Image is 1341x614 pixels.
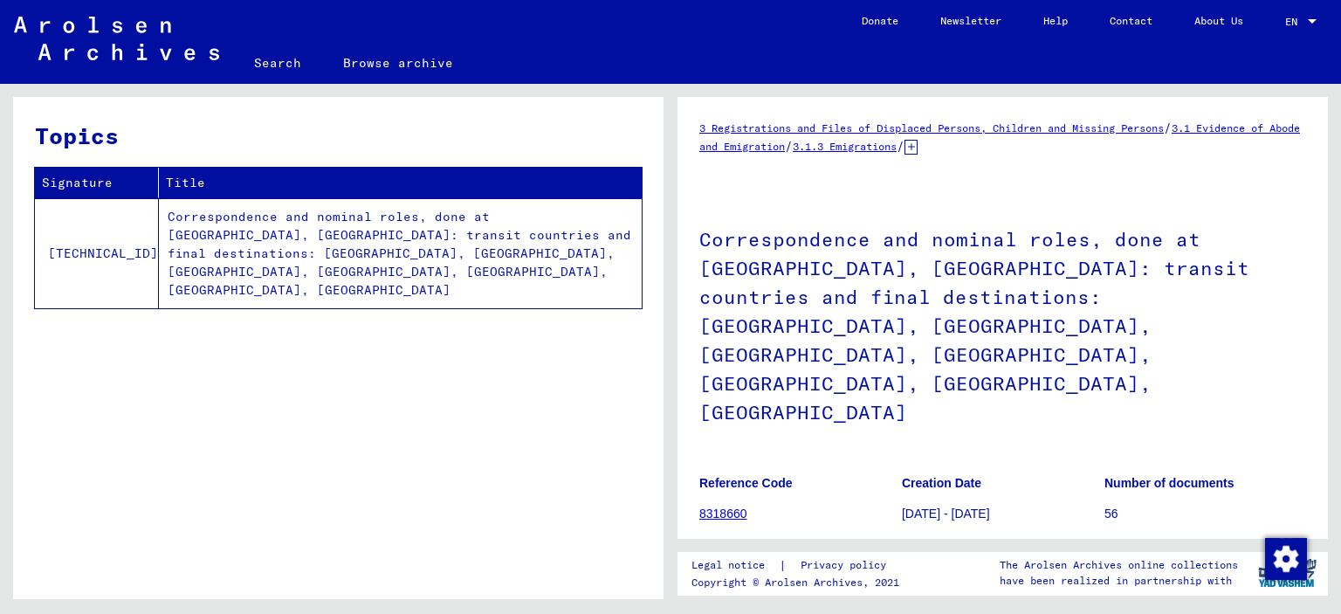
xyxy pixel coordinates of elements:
th: Signature [35,168,159,198]
h3: Topics [35,119,641,153]
td: [TECHNICAL_ID] [35,198,159,308]
div: | [691,556,907,575]
td: Correspondence and nominal roles, done at [GEOGRAPHIC_DATA], [GEOGRAPHIC_DATA]: transit countries... [159,198,642,308]
span: / [1164,120,1172,135]
b: Number of documents [1104,476,1234,490]
a: Search [233,42,322,84]
p: [DATE] - [DATE] [902,505,1104,523]
img: Change consent [1265,538,1307,580]
a: 8318660 [699,507,747,521]
p: Copyright © Arolsen Archives, 2021 [691,575,907,590]
h1: Correspondence and nominal roles, done at [GEOGRAPHIC_DATA], [GEOGRAPHIC_DATA]: transit countries... [699,199,1306,449]
b: Creation Date [902,476,981,490]
img: yv_logo.png [1255,551,1320,595]
p: 56 [1104,505,1306,523]
span: / [785,138,793,154]
img: Arolsen_neg.svg [14,17,219,60]
p: have been realized in partnership with [1000,573,1238,589]
a: Legal notice [691,556,779,575]
p: The Arolsen Archives online collections [1000,557,1238,573]
a: Browse archive [322,42,474,84]
a: 3.1.3 Emigrations [793,140,897,153]
span: EN [1285,16,1304,28]
a: Privacy policy [787,556,907,575]
th: Title [159,168,642,198]
a: 3 Registrations and Files of Displaced Persons, Children and Missing Persons [699,121,1164,135]
span: / [897,138,904,154]
b: Reference Code [699,476,793,490]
